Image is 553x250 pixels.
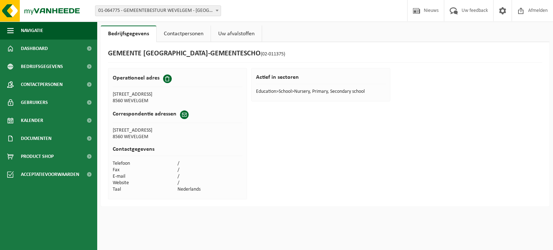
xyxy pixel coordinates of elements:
[113,186,177,193] td: Taal
[113,98,177,104] td: 8560 WEVELGEM
[113,173,177,180] td: E-mail
[113,160,177,167] td: Telefoon
[177,173,242,180] td: /
[113,110,176,118] h2: Correspondentie adressen
[113,74,159,82] h2: Operationeel adres
[21,58,63,76] span: Bedrijfsgegevens
[113,134,242,140] td: 8560 WEVELGEM
[113,180,177,186] td: Website
[177,186,242,193] td: Nederlands
[21,147,54,165] span: Product Shop
[95,6,221,16] span: 01-064775 - GEMEENTEBESTUUR WEVELGEM - WEVELGEM
[95,5,221,16] span: 01-064775 - GEMEENTEBESTUUR WEVELGEM - WEVELGEM
[177,167,242,173] td: /
[177,160,242,167] td: /
[256,88,386,95] td: Education>School>Nursery, Primary, Secondary school
[113,127,242,134] td: [STREET_ADDRESS]
[21,22,43,40] span: Navigatie
[157,26,211,42] a: Contactpersonen
[211,26,262,42] a: Uw afvalstoffen
[256,74,386,84] h2: Actief in sectoren
[261,51,285,57] span: (02-011375)
[113,167,177,173] td: Fax
[21,94,48,112] span: Gebruikers
[21,76,63,94] span: Contactpersonen
[101,26,156,42] a: Bedrijfsgegevens
[113,146,242,156] h2: Contactgegevens
[21,165,79,183] span: Acceptatievoorwaarden
[21,129,51,147] span: Documenten
[21,40,48,58] span: Dashboard
[113,91,177,98] td: [STREET_ADDRESS]
[108,49,285,59] h1: GEMEENTE [GEOGRAPHIC_DATA]-GEMEENTESCHO
[177,180,242,186] td: /
[21,112,43,129] span: Kalender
